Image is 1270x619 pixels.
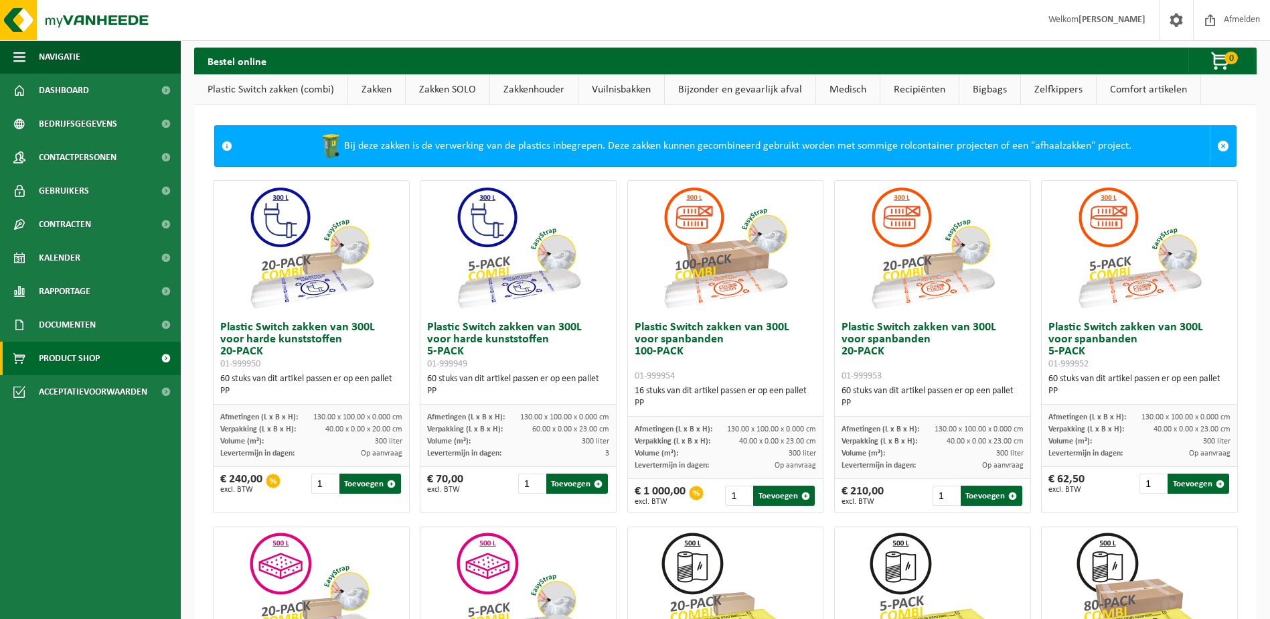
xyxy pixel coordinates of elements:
[1048,474,1085,494] div: € 62,50
[1210,126,1236,166] a: Sluit melding
[518,474,545,494] input: 1
[1048,385,1231,397] div: PP
[866,181,1000,315] img: 01-999953
[427,322,609,370] h3: Plastic Switch zakken van 300L voor harde kunststoffen 5-PACK
[39,107,117,141] span: Bedrijfsgegevens
[220,450,295,458] span: Levertermijn in dagen:
[220,385,402,397] div: PP
[635,371,675,381] span: 01-999954
[1079,15,1145,25] strong: [PERSON_NAME]
[842,437,917,445] span: Verpakking (L x B x H):
[635,498,686,506] span: excl. BTW
[1048,413,1126,421] span: Afmetingen (L x B x H):
[842,486,884,506] div: € 210,00
[220,322,402,370] h3: Plastic Switch zakken van 300L voor harde kunststoffen 20-PACK
[842,498,884,506] span: excl. BTW
[1188,48,1255,74] button: 0
[220,425,296,433] span: Verpakking (L x B x H):
[665,74,815,105] a: Bijzonder en gevaarlijk afval
[1141,413,1231,421] span: 130.00 x 100.00 x 0.000 cm
[39,141,116,174] span: Contactpersonen
[39,308,96,342] span: Documenten
[1048,450,1123,458] span: Levertermijn in dagen:
[1154,425,1231,433] span: 40.00 x 0.00 x 23.00 cm
[244,181,378,315] img: 01-999950
[842,397,1024,409] div: PP
[427,385,609,397] div: PP
[982,462,1024,470] span: Op aanvraag
[1203,437,1231,445] span: 300 liter
[582,437,609,445] span: 300 liter
[194,74,347,105] a: Plastic Switch zakken (combi)
[406,74,489,105] a: Zakken SOLO
[1048,359,1089,369] span: 01-999952
[1097,74,1200,105] a: Comfort artikelen
[361,450,402,458] span: Op aanvraag
[789,450,816,458] span: 300 liter
[220,474,262,494] div: € 240,00
[220,373,402,397] div: 60 stuks van dit artikel passen er op een pallet
[996,450,1024,458] span: 300 liter
[546,474,608,494] button: Toevoegen
[635,437,710,445] span: Verpakking (L x B x H):
[605,450,609,458] span: 3
[1073,181,1206,315] img: 01-999952
[220,413,298,421] span: Afmetingen (L x B x H):
[427,413,505,421] span: Afmetingen (L x B x H):
[727,425,816,433] span: 130.00 x 100.00 x 0.000 cm
[427,373,609,397] div: 60 stuks van dit artikel passen er op een pallet
[39,74,89,107] span: Dashboard
[753,486,815,506] button: Toevoegen
[635,450,678,458] span: Volume (m³):
[317,133,344,159] img: WB-0240-HPE-GN-50.png
[635,385,817,409] div: 16 stuks van dit artikel passen er op een pallet
[532,425,609,433] span: 60.00 x 0.00 x 23.00 cm
[313,413,402,421] span: 130.00 x 100.00 x 0.000 cm
[39,208,91,241] span: Contracten
[220,359,260,369] span: 01-999950
[520,413,609,421] span: 130.00 x 100.00 x 0.000 cm
[427,425,503,433] span: Verpakking (L x B x H):
[933,486,959,506] input: 1
[635,462,709,470] span: Levertermijn in dagen:
[339,474,401,494] button: Toevoegen
[842,425,919,433] span: Afmetingen (L x B x H):
[39,375,147,409] span: Acceptatievoorwaarden
[427,486,463,494] span: excl. BTW
[1168,474,1229,494] button: Toevoegen
[39,40,80,74] span: Navigatie
[427,450,501,458] span: Levertermijn in dagen:
[348,74,405,105] a: Zakken
[1048,373,1231,397] div: 60 stuks van dit artikel passen er op een pallet
[658,181,792,315] img: 01-999954
[194,48,280,74] h2: Bestel online
[935,425,1024,433] span: 130.00 x 100.00 x 0.000 cm
[725,486,752,506] input: 1
[39,174,89,208] span: Gebruikers
[1048,322,1231,370] h3: Plastic Switch zakken van 300L voor spanbanden 5-PACK
[325,425,402,433] span: 40.00 x 0.00 x 20.00 cm
[239,126,1210,166] div: Bij deze zakken is de verwerking van de plastics inbegrepen. Deze zakken kunnen gecombineerd gebr...
[427,437,471,445] span: Volume (m³):
[427,359,467,369] span: 01-999949
[311,474,338,494] input: 1
[39,241,80,275] span: Kalender
[220,437,264,445] span: Volume (m³):
[842,322,1024,382] h3: Plastic Switch zakken van 300L voor spanbanden 20-PACK
[39,275,90,308] span: Rapportage
[635,425,712,433] span: Afmetingen (L x B x H):
[739,437,816,445] span: 40.00 x 0.00 x 23.00 cm
[578,74,664,105] a: Vuilnisbakken
[775,462,816,470] span: Op aanvraag
[842,371,882,381] span: 01-999953
[427,474,463,494] div: € 70,00
[635,322,817,382] h3: Plastic Switch zakken van 300L voor spanbanden 100-PACK
[1224,52,1238,64] span: 0
[1189,450,1231,458] span: Op aanvraag
[1048,437,1092,445] span: Volume (m³):
[959,74,1020,105] a: Bigbags
[880,74,959,105] a: Recipiënten
[1021,74,1096,105] a: Zelfkippers
[39,342,100,375] span: Product Shop
[816,74,880,105] a: Medisch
